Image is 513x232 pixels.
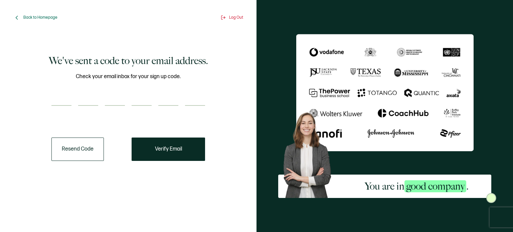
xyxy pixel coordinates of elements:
[155,147,182,152] span: Verify Email
[486,193,496,203] img: Sertifier Signup
[229,15,243,20] span: Log Out
[76,72,181,81] span: Check your email inbox for your sign up code.
[365,180,469,193] h2: You are in .
[404,180,466,192] span: good company
[278,108,342,198] img: Sertifier Signup - You are in <span class="strong-h">good company</span>. Hero
[296,34,474,151] img: Sertifier We've sent a code to your email address.
[51,138,104,161] button: Resend Code
[132,138,205,161] button: Verify Email
[23,15,57,20] span: Back to Homepage
[49,54,208,67] h1: We've sent a code to your email address.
